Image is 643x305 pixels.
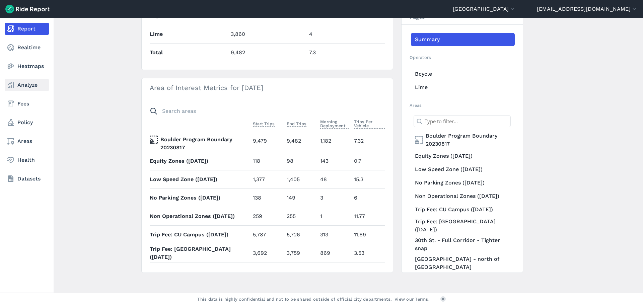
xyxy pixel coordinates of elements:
[317,170,351,189] td: 48
[250,262,284,281] td: 531
[411,254,515,273] a: [GEOGRAPHIC_DATA] - north of [GEOGRAPHIC_DATA]
[414,115,511,127] input: Type to filter...
[351,152,385,170] td: 0.7
[250,152,284,170] td: 118
[411,235,515,254] a: 30th St. - Full Corridor - Tighter snap
[5,60,49,72] a: Heatmaps
[411,203,515,216] a: Trip Fee: CU Campus ([DATE])
[354,118,385,129] span: Trips Per Vehicle
[250,226,284,244] td: 5,787
[5,154,49,166] a: Health
[150,244,250,262] th: Trip Fee: [GEOGRAPHIC_DATA] ([DATE])
[317,262,351,281] td: 133
[150,43,228,62] th: Total
[411,149,515,163] a: Equity Zones ([DATE])
[351,189,385,207] td: 6
[5,42,49,54] a: Realtime
[306,43,385,62] td: 7.3
[411,176,515,189] a: No Parking Zones ([DATE])
[228,25,306,43] td: 3,860
[150,226,250,244] th: Trip Fee: CU Campus ([DATE])
[284,130,318,152] td: 9,482
[250,170,284,189] td: 1,377
[320,118,349,129] span: Morning Deployment
[250,189,284,207] td: 138
[354,118,385,130] button: Trips Per Vehicle
[411,163,515,176] a: Low Speed Zone ([DATE])
[150,152,250,170] th: Equity Zones ([DATE])
[284,244,318,262] td: 3,759
[320,118,349,130] button: Morning Deployment
[317,130,351,152] td: 1,182
[410,102,515,108] h2: Areas
[411,81,515,94] a: Lime
[284,226,318,244] td: 5,726
[150,170,250,189] th: Low Speed Zone ([DATE])
[411,33,515,46] a: Summary
[317,189,351,207] td: 3
[284,262,318,281] td: 520
[250,244,284,262] td: 3,692
[284,170,318,189] td: 1,405
[150,262,250,281] th: 30th St. - Full Corridor - Tighter snap
[317,152,351,170] td: 143
[228,43,306,62] td: 9,482
[317,244,351,262] td: 869
[351,170,385,189] td: 15.3
[351,226,385,244] td: 11.69
[5,173,49,185] a: Datasets
[351,130,385,152] td: 7.32
[411,131,515,149] a: Boulder Program Boundary 20230817
[5,135,49,147] a: Areas
[306,25,385,43] td: 4
[150,136,250,152] th: Boulder Program Boundary 20230817
[410,54,515,61] h2: Operators
[411,67,515,81] a: Bcycle
[317,226,351,244] td: 313
[142,78,393,97] h3: Area of Interest Metrics for [DATE]
[253,120,275,127] span: Start Trips
[351,262,385,281] td: 3.18
[287,120,306,127] span: End Trips
[351,207,385,226] td: 11.77
[351,244,385,262] td: 3.53
[284,207,318,226] td: 255
[453,5,516,13] button: [GEOGRAPHIC_DATA]
[317,207,351,226] td: 1
[253,120,275,128] button: Start Trips
[5,5,50,13] img: Ride Report
[411,216,515,235] a: Trip Fee: [GEOGRAPHIC_DATA] ([DATE])
[150,25,228,43] th: Lime
[250,207,284,226] td: 259
[5,79,49,91] a: Analyze
[146,105,381,117] input: Search areas
[250,130,284,152] td: 9,479
[5,117,49,129] a: Policy
[537,5,638,13] button: [EMAIL_ADDRESS][DOMAIN_NAME]
[284,152,318,170] td: 98
[284,189,318,207] td: 149
[150,189,250,207] th: No Parking Zones ([DATE])
[150,207,250,226] th: Non Operational Zones ([DATE])
[287,120,306,128] button: End Trips
[411,189,515,203] a: Non Operational Zones ([DATE])
[5,98,49,110] a: Fees
[395,296,430,302] a: View our Terms.
[5,23,49,35] a: Report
